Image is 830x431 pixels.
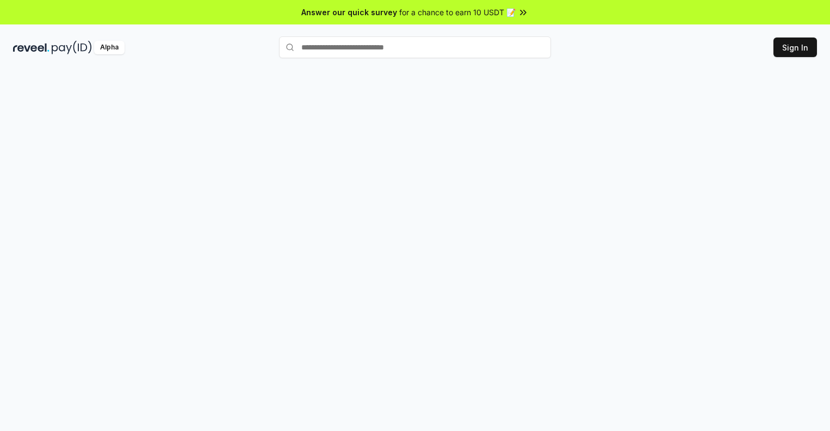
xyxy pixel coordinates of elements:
[52,41,92,54] img: pay_id
[94,41,125,54] div: Alpha
[773,38,817,57] button: Sign In
[399,7,516,18] span: for a chance to earn 10 USDT 📝
[301,7,397,18] span: Answer our quick survey
[13,41,49,54] img: reveel_dark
